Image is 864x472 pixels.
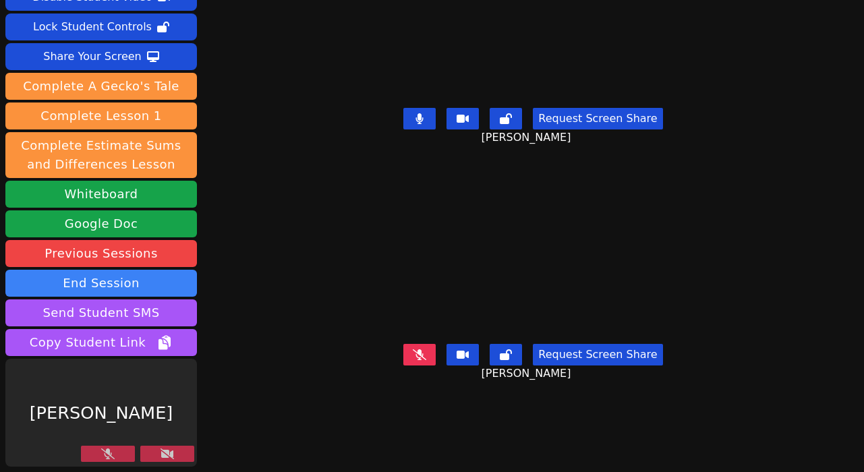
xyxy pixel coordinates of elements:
button: End Session [5,270,197,297]
button: Complete Lesson 1 [5,102,197,129]
span: Copy Student Link [30,333,173,352]
div: Share Your Screen [43,46,142,67]
button: Complete A Gecko's Tale [5,73,197,100]
div: Lock Student Controls [33,16,152,38]
a: Google Doc [5,210,197,237]
button: Lock Student Controls [5,13,197,40]
button: Share Your Screen [5,43,197,70]
span: [PERSON_NAME] [481,365,574,382]
button: Request Screen Share [533,108,662,129]
button: Copy Student Link [5,329,197,356]
button: Request Screen Share [533,344,662,365]
span: [PERSON_NAME] [481,129,574,146]
a: Previous Sessions [5,240,197,267]
button: Complete Estimate Sums and Differences Lesson [5,132,197,178]
button: Whiteboard [5,181,197,208]
button: Send Student SMS [5,299,197,326]
div: [PERSON_NAME] [5,359,197,467]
